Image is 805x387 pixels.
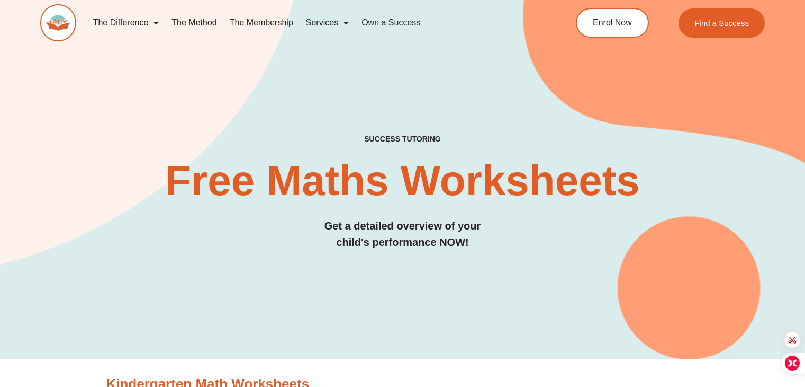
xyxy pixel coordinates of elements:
h2: Free Maths Worksheets​ [40,160,765,202]
a: The Membership [223,11,300,35]
a: The Difference [87,11,166,35]
a: Enrol Now [576,8,649,38]
a: Own a Success [355,11,427,35]
a: Find a Success [679,8,765,38]
h4: SUCCESS TUTORING​ [40,135,765,144]
iframe: Chat Widget [752,336,805,387]
a: Services [300,11,355,35]
nav: Menu [87,11,535,35]
h3: Get a detailed overview of your child's performance NOW! [40,218,765,251]
span: Find a Success [694,19,749,27]
span: Enrol Now [593,19,632,27]
a: The Method [165,11,223,35]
